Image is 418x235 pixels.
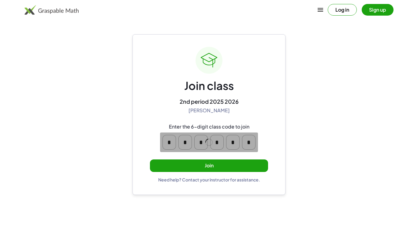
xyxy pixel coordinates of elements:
div: [PERSON_NAME] [188,107,230,114]
div: 2nd period 2025 2026 [180,98,239,105]
button: Log in [328,4,357,16]
div: Need help? Contact your instructor for assistance. [158,177,260,182]
button: Sign up [362,4,394,16]
div: Join class [184,79,234,93]
button: Join [150,159,268,172]
div: Enter the 6-digit class code to join [169,124,249,130]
